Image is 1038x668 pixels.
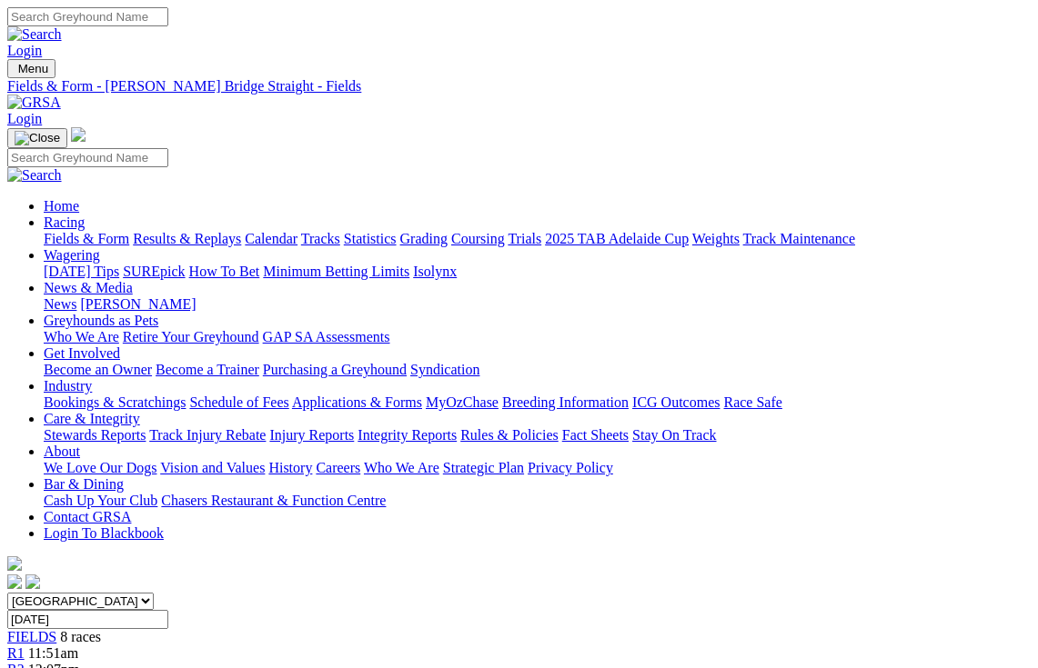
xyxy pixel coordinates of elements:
[400,231,448,246] a: Grading
[443,460,524,475] a: Strategic Plan
[502,394,629,410] a: Breeding Information
[189,264,260,279] a: How To Bet
[7,78,1031,95] a: Fields & Form - [PERSON_NAME] Bridge Straight - Fields
[44,460,1031,476] div: About
[292,394,422,410] a: Applications & Forms
[123,329,259,344] a: Retire Your Greyhound
[44,264,119,279] a: [DATE] Tips
[269,427,354,443] a: Injury Reports
[71,127,86,142] img: logo-grsa-white.png
[149,427,266,443] a: Track Injury Rebate
[743,231,855,246] a: Track Maintenance
[44,296,76,312] a: News
[632,394,720,410] a: ICG Outcomes
[632,427,716,443] a: Stay On Track
[44,362,152,377] a: Become an Owner
[160,460,265,475] a: Vision and Values
[344,231,397,246] a: Statistics
[268,460,312,475] a: History
[44,329,119,344] a: Who We Are
[7,610,168,629] input: Select date
[161,493,386,508] a: Chasers Restaurant & Function Centre
[301,231,340,246] a: Tracks
[80,296,196,312] a: [PERSON_NAME]
[44,345,120,361] a: Get Involved
[15,131,60,145] img: Close
[44,296,1031,313] div: News & Media
[7,95,61,111] img: GRSA
[245,231,297,246] a: Calendar
[44,231,1031,247] div: Racing
[508,231,541,246] a: Trials
[358,427,457,443] a: Integrity Reports
[460,427,559,443] a: Rules & Policies
[7,111,42,126] a: Login
[426,394,499,410] a: MyOzChase
[263,362,407,377] a: Purchasing a Greyhound
[44,427,146,443] a: Stewards Reports
[44,394,186,410] a: Bookings & Scratchings
[7,167,62,184] img: Search
[44,509,131,524] a: Contact GRSA
[44,264,1031,280] div: Wagering
[44,525,164,541] a: Login To Blackbook
[25,574,40,589] img: twitter.svg
[44,493,1031,509] div: Bar & Dining
[263,329,390,344] a: GAP SA Assessments
[7,574,22,589] img: facebook.svg
[156,362,259,377] a: Become a Trainer
[44,460,156,475] a: We Love Our Dogs
[7,556,22,571] img: logo-grsa-white.png
[44,198,79,214] a: Home
[723,394,781,410] a: Race Safe
[44,411,140,426] a: Care & Integrity
[44,476,124,492] a: Bar & Dining
[44,313,158,328] a: Greyhounds as Pets
[44,231,129,246] a: Fields & Form
[528,460,613,475] a: Privacy Policy
[44,247,100,263] a: Wagering
[133,231,241,246] a: Results & Replays
[44,444,80,459] a: About
[7,43,42,58] a: Login
[413,264,457,279] a: Isolynx
[18,62,48,75] span: Menu
[44,378,92,394] a: Industry
[60,629,101,644] span: 8 races
[44,362,1031,378] div: Get Involved
[123,264,185,279] a: SUREpick
[44,427,1031,444] div: Care & Integrity
[7,645,25,661] a: R1
[44,280,133,295] a: News & Media
[189,394,288,410] a: Schedule of Fees
[7,7,168,26] input: Search
[7,59,55,78] button: Toggle navigation
[316,460,360,475] a: Careers
[7,629,56,644] a: FIELDS
[545,231,689,246] a: 2025 TAB Adelaide Cup
[44,329,1031,345] div: Greyhounds as Pets
[44,394,1031,411] div: Industry
[7,148,168,167] input: Search
[263,264,409,279] a: Minimum Betting Limits
[44,493,157,508] a: Cash Up Your Club
[28,645,78,661] span: 11:51am
[7,26,62,43] img: Search
[562,427,629,443] a: Fact Sheets
[7,128,67,148] button: Toggle navigation
[451,231,505,246] a: Coursing
[44,214,85,230] a: Racing
[410,362,479,377] a: Syndication
[692,231,740,246] a: Weights
[364,460,439,475] a: Who We Are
